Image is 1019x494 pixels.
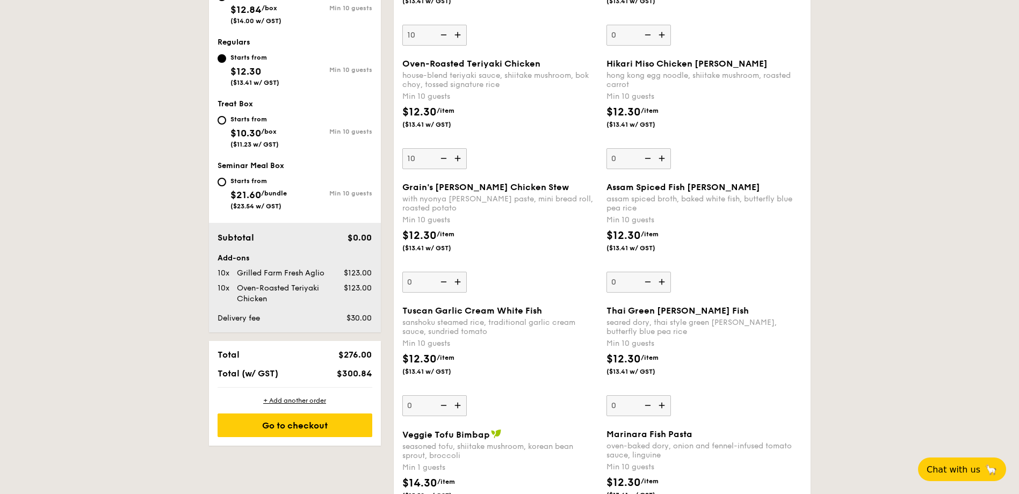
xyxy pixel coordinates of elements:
span: $12.30 [606,476,641,489]
button: Chat with us🦙 [918,457,1006,481]
img: icon-add.58712e84.svg [451,148,467,169]
div: Min 10 guests [606,91,802,102]
span: /item [437,230,454,238]
span: Total (w/ GST) [218,368,278,379]
img: icon-add.58712e84.svg [451,272,467,292]
span: Tuscan Garlic Cream White Fish [402,306,542,316]
span: Total [218,350,240,360]
span: $123.00 [344,284,372,293]
span: $12.30 [606,106,641,119]
div: Min 10 guests [606,338,802,349]
div: 10x [213,268,233,279]
span: $12.30 [230,66,261,77]
input: Starts from$21.60/bundle($23.54 w/ GST)Min 10 guests [218,178,226,186]
span: Grain's [PERSON_NAME] Chicken Stew [402,182,569,192]
img: icon-add.58712e84.svg [451,25,467,45]
span: ($23.54 w/ GST) [230,202,281,210]
span: Treat Box [218,99,253,108]
span: $12.30 [606,229,641,242]
span: $12.84 [230,4,262,16]
div: Starts from [230,53,279,62]
input: Starts from$12.30($13.41 w/ GST)Min 10 guests [218,54,226,63]
div: Min 10 guests [295,128,372,135]
img: icon-reduce.1d2dbef1.svg [639,395,655,416]
span: /item [437,478,455,485]
img: icon-add.58712e84.svg [451,395,467,416]
span: Regulars [218,38,250,47]
div: Oven-Roasted Teriyaki Chicken [233,283,330,304]
img: icon-reduce.1d2dbef1.svg [435,272,451,292]
div: Min 10 guests [295,4,372,12]
span: Hikari Miso Chicken [PERSON_NAME] [606,59,768,69]
span: ($11.23 w/ GST) [230,141,279,148]
span: /item [641,354,659,361]
div: + Add another order [218,396,372,405]
div: assam spiced broth, baked white fish, butterfly blue pea rice [606,194,802,213]
span: Oven-Roasted Teriyaki Chicken [402,59,540,69]
span: $10.30 [230,127,261,139]
div: Min 10 guests [402,91,598,102]
input: Min 10 guests$12.30/item($13.41 w/ GST) [606,25,671,46]
span: /box [262,4,277,12]
span: /item [437,354,454,361]
img: icon-add.58712e84.svg [655,272,671,292]
div: Go to checkout [218,413,372,437]
div: seared dory, thai style green [PERSON_NAME], butterfly blue pea rice [606,318,802,336]
div: hong kong egg noodle, shiitake mushroom, roasted carrot [606,71,802,89]
img: icon-add.58712e84.svg [655,395,671,416]
span: $276.00 [338,350,372,360]
span: $21.60 [230,189,261,201]
img: icon-add.58712e84.svg [655,25,671,45]
input: Assam Spiced Fish [PERSON_NAME]assam spiced broth, baked white fish, butterfly blue pea riceMin 1... [606,272,671,293]
input: Hikari Miso Chicken [PERSON_NAME]hong kong egg noodle, shiitake mushroom, roasted carrotMin 10 gu... [606,148,671,169]
span: $300.84 [337,368,372,379]
span: Seminar Meal Box [218,161,284,170]
span: $0.00 [348,233,372,243]
span: $12.30 [402,353,437,366]
span: $14.30 [402,477,437,490]
span: $30.00 [346,314,372,323]
span: ($13.41 w/ GST) [402,120,475,129]
span: ($13.41 w/ GST) [606,367,680,376]
div: Grilled Farm Fresh Aglio [233,268,330,279]
img: icon-reduce.1d2dbef1.svg [639,25,655,45]
span: Chat with us [927,464,980,475]
span: 🦙 [985,463,998,476]
div: Min 10 guests [606,215,802,226]
span: $123.00 [344,268,372,278]
div: Min 10 guests [295,66,372,74]
div: Add-ons [218,253,372,264]
span: /box [261,128,277,135]
img: icon-reduce.1d2dbef1.svg [435,25,451,45]
input: Starts from$10.30/box($11.23 w/ GST)Min 10 guests [218,116,226,125]
div: Min 10 guests [295,190,372,197]
span: /item [437,107,454,114]
input: Oven-Roasted Teriyaki Chickenhouse-blend teriyaki sauce, shiitake mushroom, bok choy, tossed sign... [402,148,467,169]
span: /item [641,477,659,485]
span: ($13.41 w/ GST) [402,244,475,252]
span: $12.30 [402,106,437,119]
span: Veggie Tofu Bimbap [402,430,490,440]
div: house-blend teriyaki sauce, shiitake mushroom, bok choy, tossed signature rice [402,71,598,89]
div: Min 10 guests [606,462,802,473]
div: Min 10 guests [402,215,598,226]
span: Subtotal [218,233,254,243]
span: ($13.41 w/ GST) [402,367,475,376]
input: Min 10 guests$12.30/item($13.41 w/ GST) [402,25,467,46]
div: Min 10 guests [402,338,598,349]
span: $12.30 [606,353,641,366]
div: oven-baked dory, onion and fennel-infused tomato sauce, linguine [606,441,802,460]
span: Thai Green [PERSON_NAME] Fish [606,306,749,316]
span: /item [641,107,659,114]
span: /bundle [261,190,287,197]
span: /item [641,230,659,238]
div: 10x [213,283,233,294]
img: icon-reduce.1d2dbef1.svg [639,272,655,292]
input: Grain's [PERSON_NAME] Chicken Stewwith nyonya [PERSON_NAME] paste, mini bread roll, roasted potat... [402,272,467,293]
span: ($13.41 w/ GST) [230,79,279,86]
div: Starts from [230,115,279,123]
span: ($13.41 w/ GST) [606,120,680,129]
div: sanshoku steamed rice, traditional garlic cream sauce, sundried tomato [402,318,598,336]
input: Tuscan Garlic Cream White Fishsanshoku steamed rice, traditional garlic cream sauce, sundried tom... [402,395,467,416]
img: icon-reduce.1d2dbef1.svg [435,148,451,169]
